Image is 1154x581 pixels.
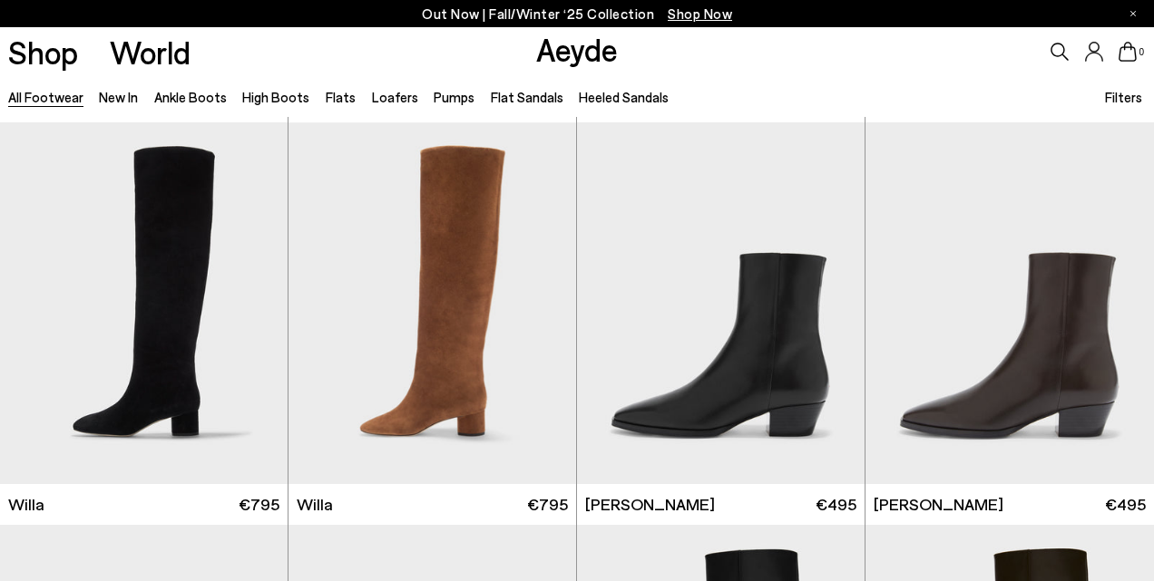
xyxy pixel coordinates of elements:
[1137,47,1146,57] span: 0
[239,493,279,516] span: €795
[154,89,227,105] a: Ankle Boots
[288,122,576,484] div: 1 / 6
[1105,89,1142,105] span: Filters
[1105,493,1146,516] span: €495
[527,493,568,516] span: €795
[110,36,191,68] a: World
[288,122,576,484] img: Willa Suede Knee-High Boots
[874,493,1003,516] span: [PERSON_NAME]
[865,122,1154,484] img: Baba Pointed Cowboy Boots
[668,5,732,22] span: Navigate to /collections/new-in
[8,493,44,516] span: Willa
[816,493,856,516] span: €495
[577,122,865,484] img: Baba Pointed Cowboy Boots
[242,89,309,105] a: High Boots
[8,89,83,105] a: All Footwear
[1119,42,1137,62] a: 0
[577,484,865,525] a: [PERSON_NAME] €495
[288,484,576,525] a: Willa €795
[326,89,356,105] a: Flats
[297,493,333,516] span: Willa
[422,3,732,25] p: Out Now | Fall/Winter ‘25 Collection
[865,484,1154,525] a: [PERSON_NAME] €495
[536,30,618,68] a: Aeyde
[99,89,138,105] a: New In
[372,89,418,105] a: Loafers
[491,89,563,105] a: Flat Sandals
[585,493,715,516] span: [PERSON_NAME]
[434,89,474,105] a: Pumps
[288,122,576,484] a: Next slide Previous slide
[8,36,78,68] a: Shop
[579,89,669,105] a: Heeled Sandals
